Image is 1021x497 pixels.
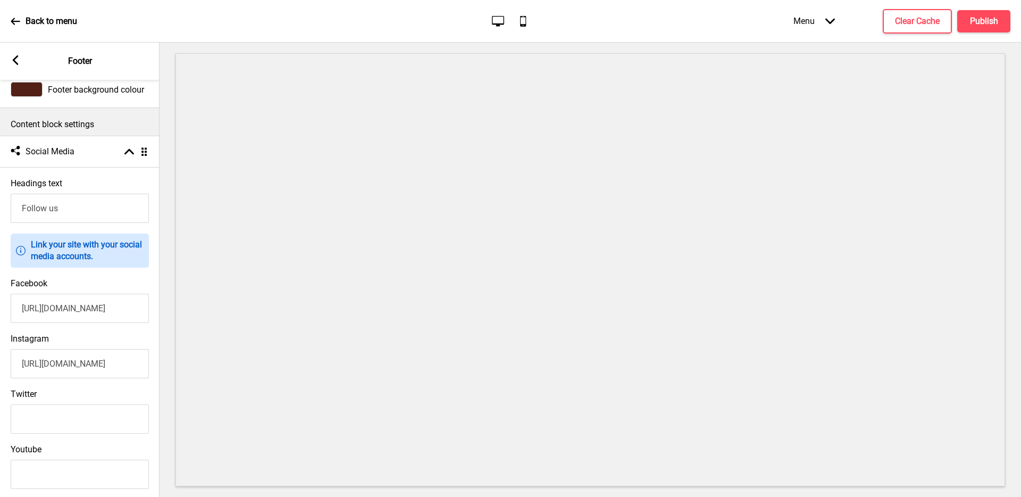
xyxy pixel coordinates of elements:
[26,146,74,158] h4: Social Media
[883,9,952,34] button: Clear Cache
[11,389,37,399] label: Twitter
[68,55,92,67] p: Footer
[957,10,1010,32] button: Publish
[783,5,846,37] div: Menu
[48,85,144,95] span: Footer background colour
[11,7,77,36] a: Back to menu
[11,178,62,188] label: Headings text
[11,444,41,454] label: Youtube
[26,15,77,27] p: Back to menu
[11,334,49,344] label: Instagram
[11,278,47,288] label: Facebook
[895,15,940,27] h4: Clear Cache
[11,82,149,97] div: Footer background colour
[970,15,998,27] h4: Publish
[31,239,144,262] p: Link your site with your social media accounts.
[11,119,149,130] p: Content block settings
